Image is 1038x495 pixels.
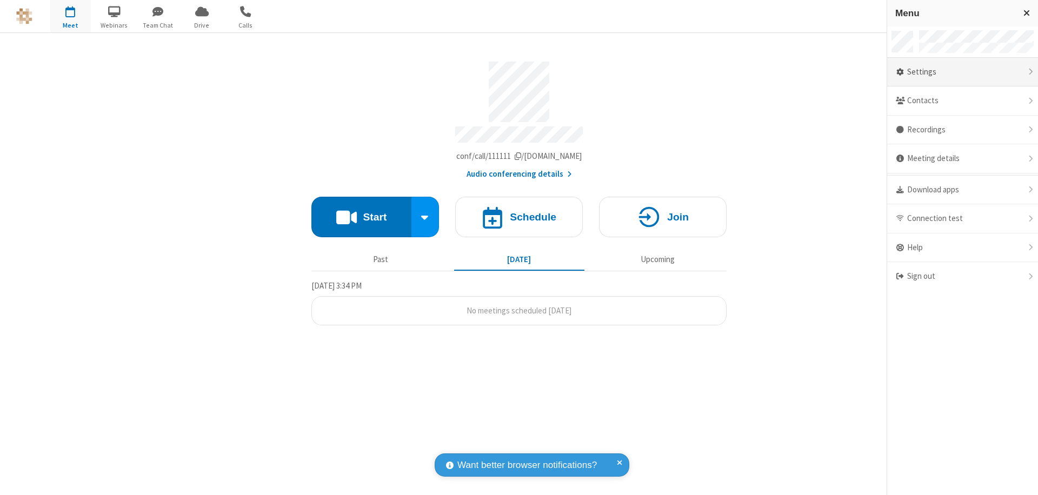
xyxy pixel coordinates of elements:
[599,197,727,237] button: Join
[887,262,1038,291] div: Sign out
[94,21,135,30] span: Webinars
[182,21,222,30] span: Drive
[667,212,689,222] h4: Join
[887,233,1038,263] div: Help
[1011,467,1030,487] iframe: Chat
[593,249,723,270] button: Upcoming
[887,204,1038,233] div: Connection test
[456,150,582,163] button: Copy my meeting room linkCopy my meeting room link
[311,53,727,180] section: Account details
[887,58,1038,87] div: Settings
[467,168,572,180] button: Audio conferencing details
[457,458,597,472] span: Want better browser notifications?
[311,197,411,237] button: Start
[138,21,178,30] span: Team Chat
[887,116,1038,145] div: Recordings
[887,86,1038,116] div: Contacts
[887,176,1038,205] div: Download apps
[363,212,387,222] h4: Start
[454,249,584,270] button: [DATE]
[510,212,556,222] h4: Schedule
[16,8,32,24] img: QA Selenium DO NOT DELETE OR CHANGE
[895,8,1014,18] h3: Menu
[467,305,571,316] span: No meetings scheduled [DATE]
[887,144,1038,173] div: Meeting details
[50,21,91,30] span: Meet
[316,249,446,270] button: Past
[311,279,727,326] section: Today's Meetings
[411,197,440,237] div: Start conference options
[456,151,582,161] span: Copy my meeting room link
[311,280,362,291] span: [DATE] 3:34 PM
[225,21,266,30] span: Calls
[455,197,583,237] button: Schedule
